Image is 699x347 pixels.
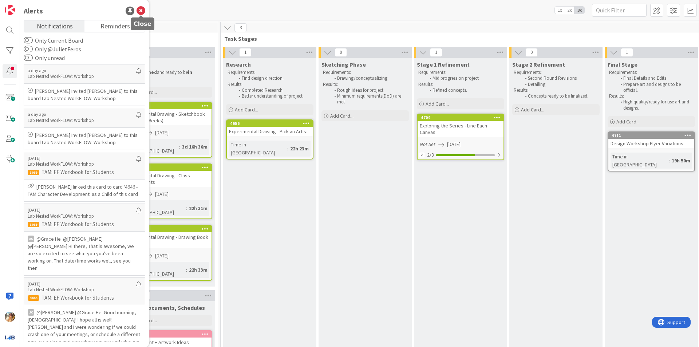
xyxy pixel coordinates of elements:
span: Sketching Phase [321,61,366,68]
li: Rough ideas for project [330,87,408,93]
p: Requirements: [514,70,598,75]
span: 2/3 [427,151,434,159]
span: Task Stages [224,35,691,42]
span: Stage 2 Refinement [512,61,565,68]
p: Results: [514,87,598,93]
h5: Close [134,20,151,27]
div: 4709 [421,115,503,120]
p: Results: [609,93,694,99]
a: 4656Experimental Drawing - Pick an ArtistTime in [GEOGRAPHIC_DATA]:22h 23m [226,119,313,159]
span: Stage 1 Refinement [417,61,470,68]
label: Only @JulietFeros [24,45,81,54]
span: Add Card... [616,118,640,125]
li: Find design direction. [235,75,312,81]
div: 3d 16h 36m [180,143,209,151]
span: 3x [574,7,584,14]
li: Mid progress on project [426,75,503,81]
div: 4653 [129,226,212,232]
a: 4636Experimental Drawing - Sketchbook (Worth 3 Weeks)Not Set[DATE]Time in [GEOGRAPHIC_DATA]:3d 16... [125,102,212,158]
li: Better understanding of project. [235,93,312,99]
div: Experimental Drawing - Sketchbook (Worth 3 Weeks) [126,109,212,125]
span: 3 [234,23,247,32]
div: Experimental Drawing - Class Experiments [126,171,212,187]
p: a day ago [28,68,136,73]
div: Time in [GEOGRAPHIC_DATA] [229,141,287,157]
div: Time in [GEOGRAPHIC_DATA] [128,200,186,216]
div: Assignment + Artwork Ideas [126,338,212,347]
div: 4655 [126,164,212,171]
p: Lab Nested WorkFLOW: Workshop [28,287,136,293]
p: Requirements: [228,70,312,75]
div: 3069 [28,222,39,227]
img: avatar [5,332,15,342]
span: Reminders [100,20,130,31]
label: Only unread [24,54,65,62]
li: Refined concepts. [426,87,503,93]
span: 0 [335,48,347,57]
span: Add Card... [521,106,544,113]
span: Support [15,1,33,10]
i: Not Set [420,141,435,147]
span: 1 [239,48,252,57]
div: 4709Exploring the Series - Line Each Canvas [418,114,503,137]
span: Notes, Documents, Schedules [125,304,205,311]
div: 4636 [126,103,212,109]
p: Results: [418,82,503,87]
div: 19h 50m [670,157,692,165]
div: 1640Assignment + Artwork Ideas [126,331,212,347]
span: 0 [525,48,538,57]
span: : [179,143,180,151]
input: Quick Filter... [592,4,647,17]
p: Lab Nested WorkFLOW: Workshop [28,117,136,124]
a: 4709Exploring the Series - Line Each CanvasNot Set[DATE]2/3 [417,114,504,160]
span: 1 [430,48,442,57]
p: [PERSON_NAME] invited [PERSON_NAME] to this board Lab Nested WorkFLOW: Workshop [28,87,141,102]
p: Results: [228,82,312,87]
div: 22h 31m [187,204,209,212]
li: Prepare art and designs to be official. [616,82,694,94]
li: Concepts ready to be finalized. [521,93,599,99]
div: 22h 23m [288,145,311,153]
a: 4655Experimental Drawing - Class ExperimentsNot Set[DATE]Time in [GEOGRAPHIC_DATA]:22h 31m [125,163,212,219]
li: Second Round Revisions [521,75,599,81]
div: Exploring the Series - Line Each Canvas [418,121,503,137]
p: Lab Nested WorkFLOW: Workshop [28,161,136,167]
img: Visit kanbanzone.com [5,5,15,15]
a: 4653Experimental Drawing - Drawing Book Review 1Not Set[DATE]Time in [GEOGRAPHIC_DATA]:22h 33m [125,225,212,281]
li: High quality/ready for use art and designs. [616,99,694,111]
div: 4655Experimental Drawing - Class Experiments [126,164,212,187]
span: [DATE] [447,141,461,148]
span: [DATE] [155,129,169,137]
div: 4711Design Workshop Flyer Variations [608,132,694,148]
li: Minimum requirements(DoD) are met [330,93,408,105]
button: Only Current Board [24,37,33,44]
div: Experimental Drawing - Drawing Book Review 1 [126,232,212,248]
div: Time in [GEOGRAPHIC_DATA] [611,153,669,169]
div: 1640 [129,332,212,337]
div: 4711 [612,133,694,138]
p: Requirements: [418,70,503,75]
p: TAM: EF Workbook for Students [28,295,141,301]
p: TAM: EF Workbook for Students [28,221,141,228]
span: : [186,266,187,274]
p: [DATE] [28,281,136,287]
p: a day ago [28,112,136,117]
span: : [186,204,187,212]
p: [PERSON_NAME] invited [PERSON_NAME] to this board Lab Nested WorkFLOW: Workshop [28,131,141,146]
div: 4653 [126,226,212,232]
span: Notifications [37,20,73,31]
div: 1640 [126,331,212,338]
div: 4655 [129,165,212,170]
a: [DATE]Lab Nested WorkFLOW: Workshop3069TAM: EF Workbook for StudentsAS@Grace He @[PERSON_NAME] @[... [24,204,145,275]
div: 3069 [28,170,39,175]
p: [DATE] [28,208,136,213]
img: JF [5,312,15,322]
span: Add Card... [330,113,354,119]
li: Drawing/conceptualizing [330,75,408,81]
div: JC [28,309,34,316]
div: Time in [GEOGRAPHIC_DATA] [128,262,186,278]
span: : [287,145,288,153]
span: Add Card... [235,106,258,113]
div: 4656 [230,121,313,126]
div: 4656 [227,120,313,127]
